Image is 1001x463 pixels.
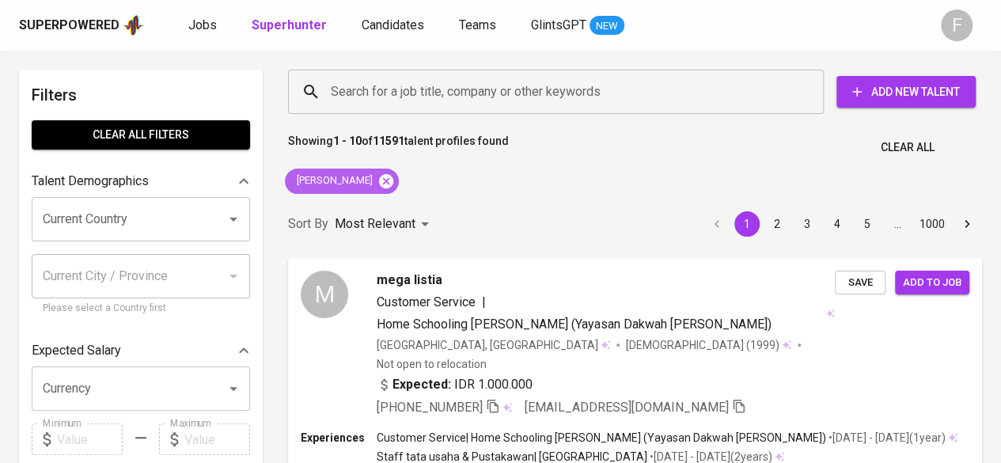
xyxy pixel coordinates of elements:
[843,274,878,292] span: Save
[954,211,980,237] button: Go to next page
[19,17,119,35] div: Superpowered
[626,337,791,353] div: (1999)
[377,271,442,290] span: mega listia
[482,293,486,312] span: |
[531,17,586,32] span: GlintsGPT
[702,211,982,237] nav: pagination navigation
[826,430,946,446] p: • [DATE] - [DATE] ( 1 year )
[184,423,250,455] input: Value
[855,211,880,237] button: Go to page 5
[590,18,624,34] span: NEW
[377,317,772,332] span: Home Schooling [PERSON_NAME] (Yayasan Dakwah [PERSON_NAME])
[335,210,434,239] div: Most Relevant
[188,16,220,36] a: Jobs
[362,16,427,36] a: Candidates
[903,274,961,292] span: Add to job
[459,17,496,32] span: Teams
[44,125,237,145] span: Clear All filters
[895,271,969,295] button: Add to job
[222,208,245,230] button: Open
[734,211,760,237] button: page 1
[377,337,610,353] div: [GEOGRAPHIC_DATA], [GEOGRAPHIC_DATA]
[301,271,348,318] div: M
[794,211,820,237] button: Go to page 3
[32,172,149,191] p: Talent Demographics
[377,400,483,415] span: [PHONE_NUMBER]
[835,271,885,295] button: Save
[764,211,790,237] button: Go to page 2
[252,16,330,36] a: Superhunter
[392,375,451,394] b: Expected:
[531,16,624,36] a: GlintsGPT NEW
[57,423,123,455] input: Value
[377,294,476,309] span: Customer Service
[915,211,950,237] button: Go to page 1000
[377,430,826,446] p: Customer Service | Home Schooling [PERSON_NAME] (Yayasan Dakwah [PERSON_NAME])
[626,337,746,353] span: [DEMOGRAPHIC_DATA]
[525,400,729,415] span: [EMAIL_ADDRESS][DOMAIN_NAME]
[288,214,328,233] p: Sort By
[825,211,850,237] button: Go to page 4
[32,335,250,366] div: Expected Salary
[32,82,250,108] h6: Filters
[874,133,941,162] button: Clear All
[836,76,976,108] button: Add New Talent
[32,120,250,150] button: Clear All filters
[885,216,910,232] div: …
[333,135,362,147] b: 1 - 10
[377,375,533,394] div: IDR 1.000.000
[188,17,217,32] span: Jobs
[222,378,245,400] button: Open
[32,165,250,197] div: Talent Demographics
[362,17,424,32] span: Candidates
[19,13,144,37] a: Superpoweredapp logo
[43,301,239,317] p: Please select a Country first
[335,214,415,233] p: Most Relevant
[252,17,327,32] b: Superhunter
[285,169,399,194] div: [PERSON_NAME]
[377,356,487,372] p: Not open to relocation
[459,16,499,36] a: Teams
[301,430,377,446] p: Experiences
[123,13,144,37] img: app logo
[285,173,382,188] span: [PERSON_NAME]
[941,9,973,41] div: F
[849,82,963,102] span: Add New Talent
[32,341,121,360] p: Expected Salary
[373,135,404,147] b: 11591
[288,133,509,162] p: Showing of talent profiles found
[881,138,935,157] span: Clear All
